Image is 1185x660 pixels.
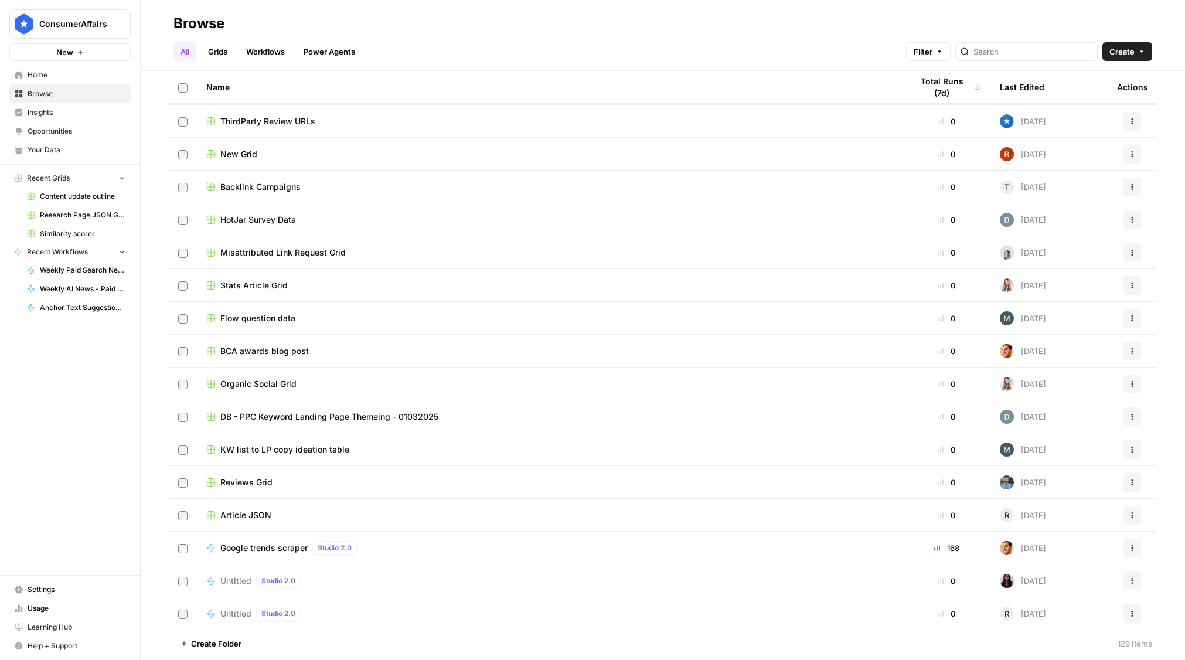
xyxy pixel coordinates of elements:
span: T [1004,181,1009,193]
div: 0 [912,411,981,423]
span: Browse [28,89,125,99]
span: Studio 2.0 [261,608,295,619]
a: UntitledStudio 2.0 [206,607,893,621]
div: 168 [912,542,981,554]
div: [DATE] [1000,344,1046,358]
span: Insights [28,107,125,118]
span: New [56,46,73,58]
a: Content update outline [22,187,131,206]
span: Your Data [28,145,125,155]
div: 0 [912,312,981,324]
a: Workflows [239,42,292,61]
div: 0 [912,608,981,620]
span: R [1004,608,1009,620]
a: UntitledStudio 2.0 [206,574,893,588]
a: BCA awards blog post [206,345,893,357]
a: Opportunities [9,122,131,141]
img: 7dkj40nmz46gsh6f912s7bk0kz0q [1000,541,1014,555]
span: Learning Hub [28,622,125,632]
a: Home [9,66,131,84]
img: ConsumerAffairs Logo [13,13,35,35]
div: Actions [1117,71,1148,103]
img: 2agzpzudf1hwegjq0yfnpolu71ad [1000,443,1014,457]
span: Google trends scraper [220,542,308,554]
div: [DATE] [1000,475,1046,489]
a: DB - PPC Keyword Landing Page Themeing - 01032025 [206,411,893,423]
img: s610ghx52i9e3dis2w5q3gc3ad2v [1000,147,1014,161]
div: [DATE] [1000,574,1046,588]
button: Recent Workflows [9,243,131,261]
span: Filter [914,46,932,57]
img: ycwi5nakws32ilp1nb2dvjlr7esq [1000,213,1014,227]
div: Last Edited [1000,71,1044,103]
div: [DATE] [1000,180,1046,194]
a: KW list to LP copy ideation table [206,444,893,455]
div: [DATE] [1000,114,1046,128]
div: 0 [912,444,981,455]
span: Studio 2.0 [318,543,352,553]
span: Untitled [220,575,251,587]
span: ConsumerAffairs [39,18,110,30]
a: ThirdParty Review URLs [206,115,893,127]
a: Learning Hub [9,618,131,637]
a: Grids [201,42,234,61]
div: [DATE] [1000,410,1046,424]
button: Filter [906,42,951,61]
span: New Grid [220,148,257,160]
img: 2agzpzudf1hwegjq0yfnpolu71ad [1000,311,1014,325]
span: HotJar Survey Data [220,214,296,226]
span: Untitled [220,608,251,620]
button: Help + Support [9,637,131,655]
span: Help + Support [28,641,125,651]
div: [DATE] [1000,377,1046,391]
img: 8y3ibirakmgwsflx3pr8a5qembln [1000,114,1014,128]
a: All [173,42,196,61]
span: Recent Grids [27,173,70,183]
a: Google trends scraperStudio 2.0 [206,541,893,555]
span: BCA awards blog post [220,345,309,357]
img: cey2xrdcekjvnatjucu2k7sm827y [1000,475,1014,489]
div: [DATE] [1000,246,1046,260]
span: Misattributed Link Request Grid [220,247,346,258]
a: Article JSON [206,509,893,521]
span: Backlink Campaigns [220,181,301,193]
a: Settings [9,580,131,599]
span: Studio 2.0 [261,576,295,586]
a: Insights [9,103,131,122]
div: 0 [912,509,981,521]
div: [DATE] [1000,541,1046,555]
div: 0 [912,280,981,291]
a: Browse [9,84,131,103]
img: ycwi5nakws32ilp1nb2dvjlr7esq [1000,410,1014,424]
span: Flow question data [220,312,295,324]
a: Reviews Grid [206,477,893,488]
div: Total Runs (7d) [912,71,981,103]
a: Similarity scorer [22,224,131,243]
div: [DATE] [1000,508,1046,522]
div: [DATE] [1000,278,1046,292]
button: Create [1102,42,1152,61]
div: [DATE] [1000,311,1046,325]
a: Anchor Text Suggestion for Links [22,298,131,317]
span: Article JSON [220,509,271,521]
a: Flow question data [206,312,893,324]
span: Weekly AI News - Paid Search [40,284,125,294]
span: Create Folder [191,638,241,649]
div: Name [206,71,893,103]
div: [DATE] [1000,443,1046,457]
div: [DATE] [1000,147,1046,161]
a: Research Page JSON Generator ([PERSON_NAME]) [22,206,131,224]
div: 0 [912,181,981,193]
span: Stats Article Grid [220,280,288,291]
span: Anchor Text Suggestion for Links [40,302,125,313]
span: Settings [28,584,125,595]
div: 0 [912,477,981,488]
div: [DATE] [1000,213,1046,227]
a: Power Agents [297,42,362,61]
a: Misattributed Link Request Grid [206,247,893,258]
a: New Grid [206,148,893,160]
span: Content update outline [40,191,125,202]
span: Usage [28,603,125,614]
div: 129 Items [1118,638,1152,649]
div: 0 [912,575,981,587]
